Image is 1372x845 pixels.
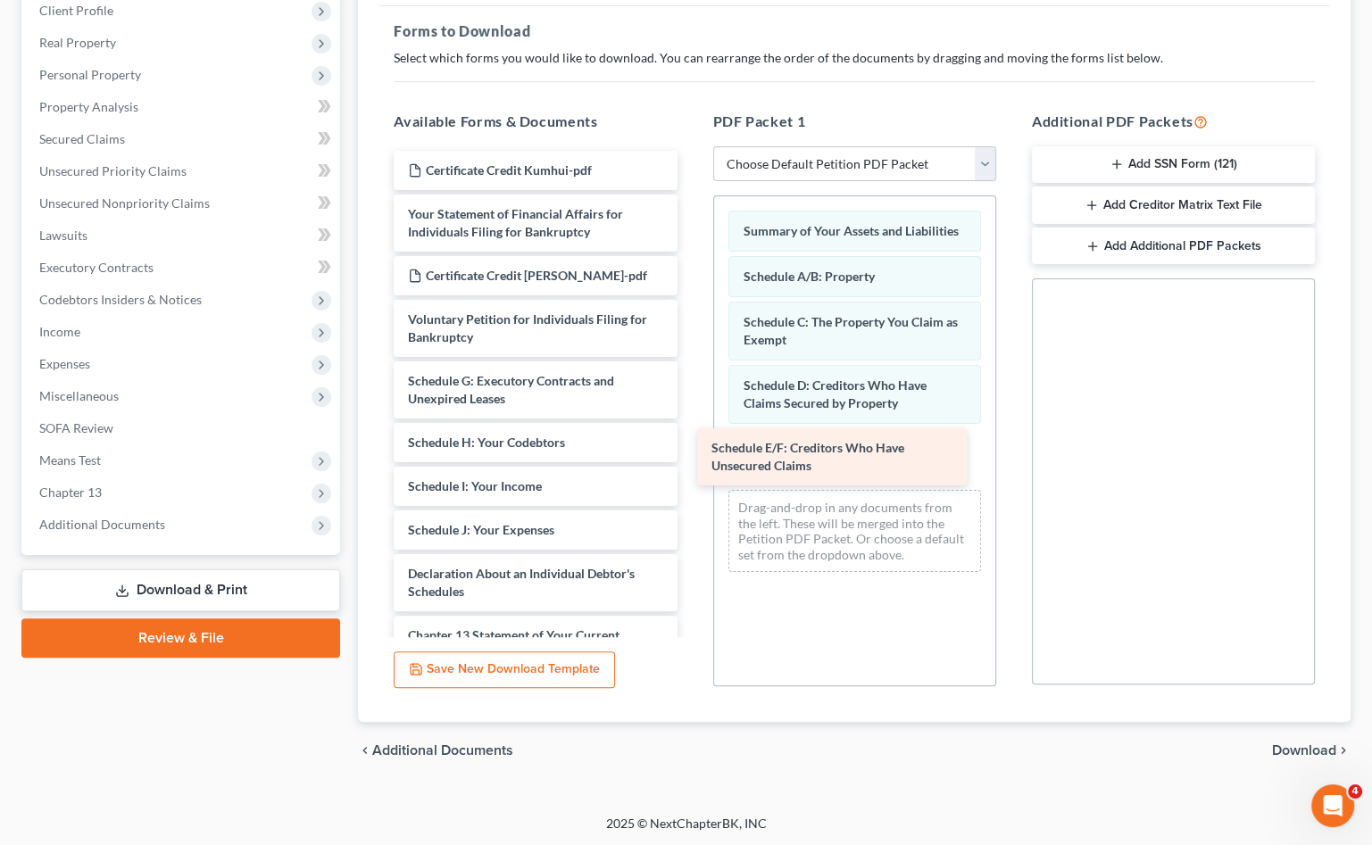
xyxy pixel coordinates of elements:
[358,743,372,758] i: chevron_left
[358,743,513,758] a: chevron_left Additional Documents
[426,268,647,283] span: Certificate Credit [PERSON_NAME]-pdf
[39,388,119,403] span: Miscellaneous
[394,21,1315,42] h5: Forms to Download
[372,743,513,758] span: Additional Documents
[39,131,125,146] span: Secured Claims
[1032,146,1315,184] button: Add SSN Form (121)
[21,569,340,611] a: Download & Print
[1336,743,1351,758] i: chevron_right
[39,356,90,371] span: Expenses
[39,99,138,114] span: Property Analysis
[394,111,677,132] h5: Available Forms & Documents
[744,377,927,410] span: Schedule D: Creditors Who Have Claims Secured by Property
[408,435,565,450] span: Schedule H: Your Codebtors
[713,111,996,132] h5: PDF Packet 1
[408,206,623,239] span: Your Statement of Financial Affairs for Individuals Filing for Bankruptcy
[408,566,635,599] span: Declaration About an Individual Debtor's Schedules
[39,67,141,82] span: Personal Property
[25,412,340,444] a: SOFA Review
[1311,784,1354,827] iframe: Intercom live chat
[711,440,904,473] span: Schedule E/F: Creditors Who Have Unsecured Claims
[1272,743,1351,758] button: Download chevron_right
[408,522,554,537] span: Schedule J: Your Expenses
[39,3,113,18] span: Client Profile
[1032,228,1315,265] button: Add Additional PDF Packets
[39,452,101,468] span: Means Test
[408,311,647,344] span: Voluntary Petition for Individuals Filing for Bankruptcy
[408,478,542,493] span: Schedule I: Your Income
[39,324,80,339] span: Income
[39,485,102,500] span: Chapter 13
[39,35,116,50] span: Real Property
[744,269,875,284] span: Schedule A/B: Property
[25,252,340,284] a: Executory Contracts
[1348,784,1362,799] span: 4
[408,373,614,406] span: Schedule G: Executory Contracts and Unexpired Leases
[39,260,154,275] span: Executory Contracts
[25,155,340,187] a: Unsecured Priority Claims
[39,228,87,243] span: Lawsuits
[39,163,187,178] span: Unsecured Priority Claims
[744,314,958,347] span: Schedule C: The Property You Claim as Exempt
[39,292,202,307] span: Codebtors Insiders & Notices
[426,162,592,178] span: Certificate Credit Kumhui-pdf
[744,223,959,238] span: Summary of Your Assets and Liabilities
[408,627,619,660] span: Chapter 13 Statement of Your Current Monthly Income
[39,517,165,532] span: Additional Documents
[394,49,1315,67] p: Select which forms you would like to download. You can rearrange the order of the documents by dr...
[728,490,981,572] div: Drag-and-drop in any documents from the left. These will be merged into the Petition PDF Packet. ...
[1032,111,1315,132] h5: Additional PDF Packets
[39,195,210,211] span: Unsecured Nonpriority Claims
[1032,186,1315,224] button: Add Creditor Matrix Text File
[25,187,340,220] a: Unsecured Nonpriority Claims
[21,618,340,658] a: Review & File
[25,91,340,123] a: Property Analysis
[39,420,113,435] span: SOFA Review
[25,123,340,155] a: Secured Claims
[1272,743,1336,758] span: Download
[25,220,340,252] a: Lawsuits
[394,651,615,689] button: Save New Download Template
